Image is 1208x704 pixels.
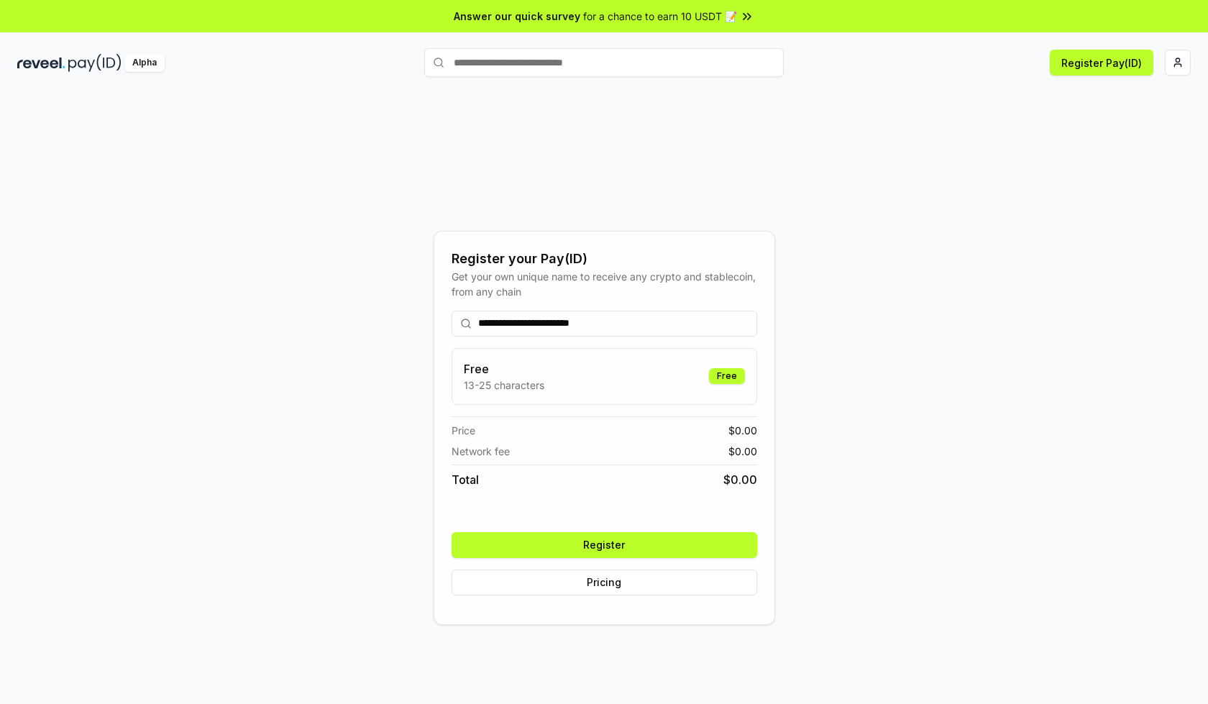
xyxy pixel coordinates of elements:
span: Price [452,423,475,438]
button: Register Pay(ID) [1050,50,1153,76]
button: Pricing [452,570,757,595]
span: $ 0.00 [728,423,757,438]
div: Register your Pay(ID) [452,249,757,269]
span: Network fee [452,444,510,459]
button: Register [452,532,757,558]
span: Answer our quick survey [454,9,580,24]
img: reveel_dark [17,54,65,72]
div: Get your own unique name to receive any crypto and stablecoin, from any chain [452,269,757,299]
p: 13-25 characters [464,378,544,393]
span: for a chance to earn 10 USDT 📝 [583,9,737,24]
span: $ 0.00 [728,444,757,459]
img: pay_id [68,54,122,72]
div: Alpha [124,54,165,72]
h3: Free [464,360,544,378]
span: Total [452,471,479,488]
span: $ 0.00 [723,471,757,488]
div: Free [709,368,745,384]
